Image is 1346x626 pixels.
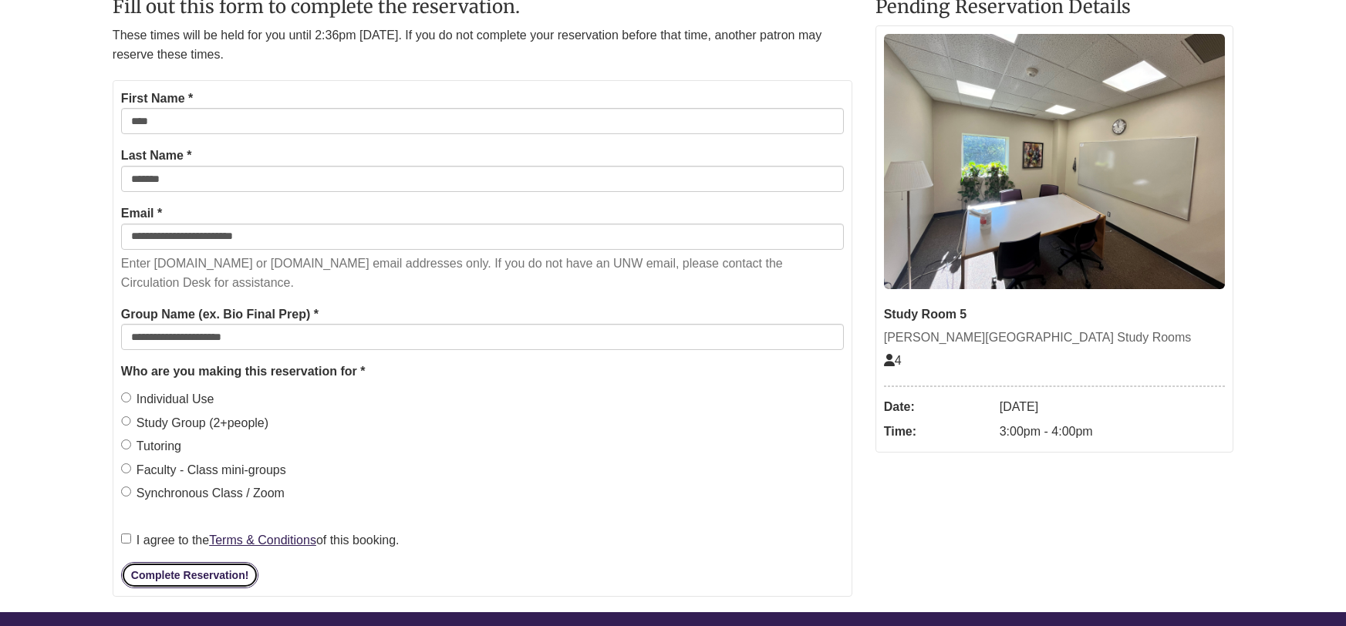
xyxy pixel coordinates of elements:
[121,389,214,409] label: Individual Use
[884,34,1225,290] img: Study Room 5
[884,419,992,444] dt: Time:
[121,89,193,109] label: First Name *
[121,483,285,503] label: Synchronous Class / Zoom
[121,146,192,166] label: Last Name *
[121,362,844,382] legend: Who are you making this reservation for *
[121,486,131,496] input: Synchronous Class / Zoom
[209,533,316,547] a: Terms & Conditions
[121,463,131,473] input: Faculty - Class mini-groups
[113,25,852,65] p: These times will be held for you until 2:36pm [DATE]. If you do not complete your reservation bef...
[121,460,286,480] label: Faculty - Class mini-groups
[1000,419,1225,444] dd: 3:00pm - 4:00pm
[884,328,1225,348] div: [PERSON_NAME][GEOGRAPHIC_DATA] Study Rooms
[121,562,258,588] button: Complete Reservation!
[121,392,131,402] input: Individual Use
[121,436,181,456] label: Tutoring
[121,254,844,293] p: Enter [DOMAIN_NAME] or [DOMAIN_NAME] email addresses only. If you do not have an UNW email, pleas...
[121,530,400,550] label: I agree to the of this booking.
[121,204,162,224] label: Email *
[884,354,902,367] span: The capacity of this space
[121,439,131,449] input: Tutoring
[1000,395,1225,419] dd: [DATE]
[884,305,1225,325] div: Study Room 5
[121,533,131,544] input: I agree to theTerms & Conditionsof this booking.
[121,413,268,433] label: Study Group (2+people)
[121,416,131,426] input: Study Group (2+people)
[884,395,992,419] dt: Date:
[121,305,319,325] label: Group Name (ex. Bio Final Prep) *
